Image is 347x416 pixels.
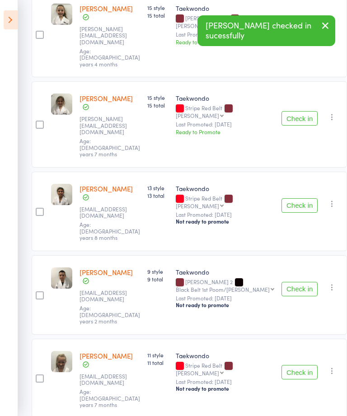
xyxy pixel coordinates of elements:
small: Last Promoted: [DATE] [176,211,274,218]
a: [PERSON_NAME] [80,184,133,193]
span: 11 total [147,359,169,366]
div: [PERSON_NAME] checked in sucessfully [197,15,335,46]
div: Stripe Red Belt [176,195,274,209]
small: Last Promoted: [DATE] [176,31,274,37]
div: Taekwondo [176,93,274,103]
div: Taekwondo [176,184,274,193]
small: leeshyloo4@hotmail.com [80,373,138,386]
img: image1637730035.png [51,93,72,115]
span: 9 style [147,267,169,275]
span: Age: [DEMOGRAPHIC_DATA] years 7 months [80,137,140,158]
div: [PERSON_NAME] 2 [176,279,274,292]
button: Check in [281,198,318,213]
div: [PERSON_NAME] [176,370,219,376]
small: Last Promoted: [DATE] [176,121,274,127]
div: Not ready to promote [176,218,274,225]
small: robert_castello@hotmail.com [80,26,138,45]
div: Stripe Red Belt [176,362,274,376]
div: Not ready to promote [176,385,274,392]
span: 15 total [147,101,169,109]
span: 15 style [147,4,169,11]
small: hitachi473574@gmail.com [80,290,138,303]
small: oliva_karla@yahoo.com.au [80,206,138,219]
div: Not ready to promote [176,301,274,308]
div: Taekwondo [176,4,274,13]
span: 13 style [147,184,169,192]
div: Black Belt 1st Poom/[PERSON_NAME] [176,286,270,292]
div: Ready to Promote [176,128,274,136]
a: [PERSON_NAME] [80,267,133,277]
a: [PERSON_NAME] [80,4,133,13]
img: image1677133086.png [51,184,72,205]
small: robert_castello@hotmail.com [80,116,138,135]
span: 9 total [147,275,169,283]
span: Age: [DEMOGRAPHIC_DATA] years 4 months [80,47,140,68]
img: image1645075674.png [51,351,72,372]
button: Check in [281,111,318,126]
div: [PERSON_NAME] [176,15,274,28]
small: Last Promoted: [DATE] [176,295,274,301]
div: [PERSON_NAME] 2 [176,23,223,28]
span: Age: [DEMOGRAPHIC_DATA] years 7 months [80,388,140,408]
img: image1637729983.png [51,4,72,25]
span: 15 total [147,11,169,19]
img: image1645831860.png [51,267,72,289]
div: [PERSON_NAME] [176,112,219,118]
span: 15 style [147,93,169,101]
a: [PERSON_NAME] [80,351,133,360]
div: Taekwondo [176,267,274,276]
span: 13 total [147,192,169,199]
span: 11 style [147,351,169,359]
div: Taekwondo [176,351,274,360]
button: Check in [281,365,318,379]
a: [PERSON_NAME] [80,93,133,103]
div: Ready to Promote [176,38,274,46]
div: [PERSON_NAME] [176,203,219,209]
small: Last Promoted: [DATE] [176,379,274,385]
span: Age: [DEMOGRAPHIC_DATA] years 2 months [80,304,140,325]
div: Stripe Red Belt [176,105,274,118]
button: Check in [281,282,318,296]
span: Age: [DEMOGRAPHIC_DATA] years 8 months [80,220,140,241]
